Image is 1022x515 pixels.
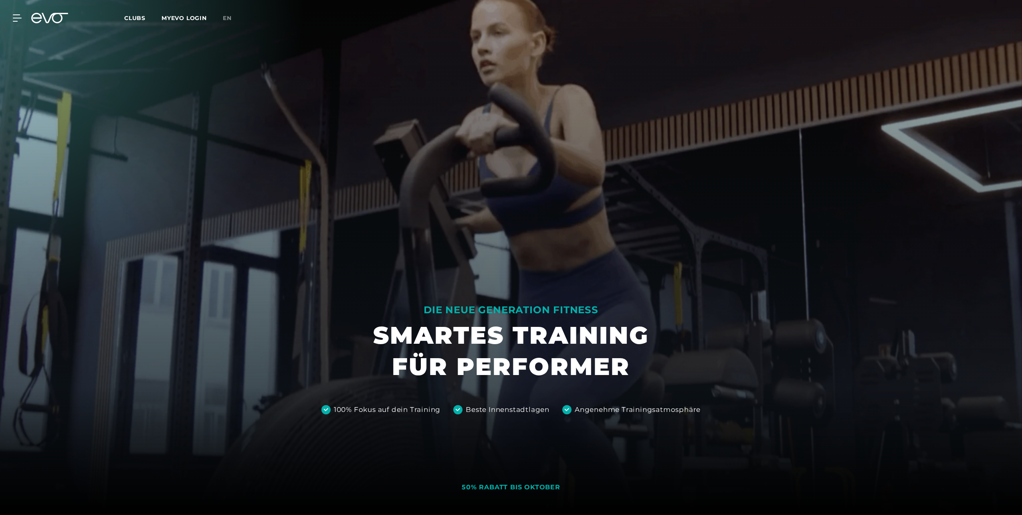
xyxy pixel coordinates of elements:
a: Clubs [124,14,162,22]
a: MYEVO LOGIN [162,14,207,22]
div: 100% Fokus auf dein Training [334,405,440,415]
div: Angenehme Trainingsatmosphäre [575,405,701,415]
div: Beste Innenstadtlagen [466,405,549,415]
div: 50% RABATT BIS OKTOBER [462,483,560,492]
span: Clubs [124,14,145,22]
a: en [223,14,241,23]
span: en [223,14,232,22]
h1: SMARTES TRAINING FÜR PERFORMER [373,320,649,382]
div: DIE NEUE GENERATION FITNESS [373,304,649,316]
